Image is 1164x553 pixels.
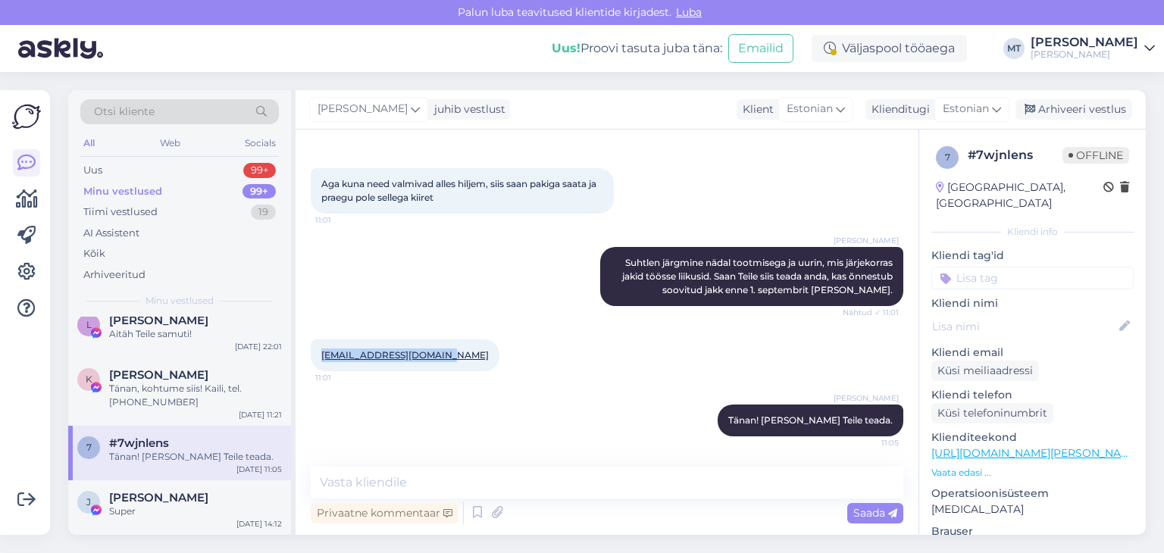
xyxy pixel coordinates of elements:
[109,368,208,382] span: Kaili Maide
[1031,36,1138,48] div: [PERSON_NAME]
[145,294,214,308] span: Minu vestlused
[86,496,91,508] span: J
[242,184,276,199] div: 99+
[834,235,899,246] span: [PERSON_NAME]
[315,372,372,383] span: 11:01
[109,314,208,327] span: Liili Kusnerov
[931,403,1053,423] div: Küsi telefoninumbrit
[552,39,722,58] div: Proovi tasuta juba täna:
[931,430,1134,445] p: Klienditeekond
[945,152,950,163] span: 7
[86,373,92,385] span: K
[109,505,282,518] div: Super
[842,437,899,448] span: 11:05
[787,101,833,117] span: Estonian
[931,466,1134,480] p: Vaata edasi ...
[1031,36,1155,61] a: [PERSON_NAME][PERSON_NAME]
[109,436,169,450] span: #7wjnlens
[936,180,1103,211] div: [GEOGRAPHIC_DATA], [GEOGRAPHIC_DATA]
[236,464,282,475] div: [DATE] 11:05
[80,133,98,153] div: All
[86,319,92,330] span: L
[12,102,41,131] img: Askly Logo
[321,349,489,361] a: [EMAIL_ADDRESS][DOMAIN_NAME]
[109,327,282,341] div: Aitäh Teile samuti!
[83,246,105,261] div: Kõik
[1062,147,1129,164] span: Offline
[931,295,1134,311] p: Kliendi nimi
[83,226,139,241] div: AI Assistent
[932,318,1116,335] input: Lisa nimi
[622,257,895,295] span: Suhtlen järgmine nädal tootmisega ja uurin, mis järjekorras jakid töösse liikusid. Saan Teile sii...
[931,267,1134,289] input: Lisa tag
[83,184,162,199] div: Minu vestlused
[931,225,1134,239] div: Kliendi info
[83,163,102,178] div: Uus
[236,518,282,530] div: [DATE] 14:12
[737,102,774,117] div: Klient
[157,133,183,153] div: Web
[321,178,599,203] span: Aga kuna need valmivad alles hiljem, siis saan pakiga saata ja praegu pole sellega kiiret
[428,102,505,117] div: juhib vestlust
[865,102,930,117] div: Klienditugi
[109,450,282,464] div: Tänan! [PERSON_NAME] Teile teada.
[318,101,408,117] span: [PERSON_NAME]
[109,491,208,505] span: Jane Kodar
[931,523,1134,539] p: Brauser
[931,387,1134,403] p: Kliendi telefon
[94,104,155,120] span: Otsi kliente
[834,392,899,404] span: [PERSON_NAME]
[243,163,276,178] div: 99+
[83,267,145,283] div: Arhiveeritud
[943,101,989,117] span: Estonian
[931,345,1134,361] p: Kliendi email
[931,248,1134,264] p: Kliendi tag'id
[842,307,899,318] span: Nähtud ✓ 11:01
[251,205,276,220] div: 19
[968,146,1062,164] div: # 7wjnlens
[86,442,92,453] span: 7
[109,382,282,409] div: Tänan, kohtume siis! Kaili, tel. [PHONE_NUMBER]
[728,34,793,63] button: Emailid
[931,486,1134,501] p: Operatsioonisüsteem
[671,5,706,19] span: Luba
[242,133,279,153] div: Socials
[235,341,282,352] div: [DATE] 22:01
[83,205,158,220] div: Tiimi vestlused
[239,409,282,420] div: [DATE] 11:21
[315,214,372,226] span: 11:01
[812,35,967,62] div: Väljaspool tööaega
[1015,99,1132,120] div: Arhiveeri vestlus
[931,501,1134,517] p: [MEDICAL_DATA]
[931,446,1141,460] a: [URL][DOMAIN_NAME][PERSON_NAME]
[552,41,580,55] b: Uus!
[853,506,897,520] span: Saada
[311,503,458,523] div: Privaatne kommentaar
[728,414,893,426] span: Tänan! [PERSON_NAME] Teile teada.
[931,361,1039,381] div: Küsi meiliaadressi
[1031,48,1138,61] div: [PERSON_NAME]
[1003,38,1025,59] div: MT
